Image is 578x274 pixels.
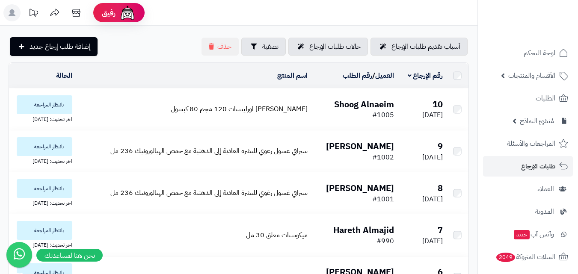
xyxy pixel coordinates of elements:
span: بانتظار المراجعة [17,221,72,240]
span: المراجعات والأسئلة [507,138,555,150]
span: [DATE] [422,236,443,246]
a: المراجعات والأسئلة [483,133,573,154]
div: اخر تحديث: [DATE] [12,114,72,123]
div: اخر تحديث: [DATE] [12,156,72,165]
b: [PERSON_NAME] [326,182,394,194]
button: تصفية [241,38,286,56]
span: #990 [376,236,394,246]
img: ai-face.png [119,4,136,21]
span: العملاء [537,183,554,195]
a: رقم الطلب [343,71,372,81]
a: أسباب تقديم طلبات الإرجاع [371,38,468,56]
span: بانتظار المراجعة [17,137,72,156]
div: اخر تحديث: [DATE] [12,240,72,249]
a: تحديثات المنصة [23,4,44,24]
a: اسم المنتج [277,71,308,81]
span: أسباب تقديم طلبات الإرجاع [391,41,460,52]
span: #1005 [372,110,394,120]
b: 7 [438,224,443,236]
span: حذف [217,41,231,52]
a: حالات طلبات الإرجاع [288,38,368,56]
span: [DATE] [422,152,443,162]
b: 9 [438,140,443,153]
span: السلات المتروكة [495,251,555,263]
b: 8 [438,182,443,194]
a: الحالة [56,71,72,81]
a: لوحة التحكم [483,43,573,63]
span: بانتظار المراجعة [17,95,72,114]
span: مُنشئ النماذج [520,115,554,127]
span: [DATE] [422,110,443,120]
a: سيرافي غسول رغوي للبشرة العادية إلى الدهنية مع حمض الهيالورونيك 236 مل [110,146,308,156]
span: لوحة التحكم [524,47,555,59]
button: حذف [202,38,239,56]
span: تصفية [262,41,279,52]
b: Shoog Alnaeim [334,98,394,111]
span: إضافة طلب إرجاع جديد [30,41,91,52]
img: logo-2.png [520,15,570,33]
span: [DATE] [422,194,443,204]
b: [PERSON_NAME] [326,140,394,153]
span: المدونة [535,206,554,218]
td: / [311,63,397,88]
span: بانتظار المراجعة [17,179,72,198]
a: إضافة طلب إرجاع جديد [10,37,98,56]
span: الأقسام والمنتجات [508,70,555,82]
a: العملاء [483,179,573,199]
a: ميكوستات معلق 30 مل [246,230,308,240]
b: 10 [433,98,443,111]
a: المدونة [483,201,573,222]
span: جديد [514,230,530,239]
a: وآتس آبجديد [483,224,573,245]
a: [PERSON_NAME] اورليستات 120 مجم 80 كبسول [171,104,308,114]
a: الطلبات [483,88,573,109]
a: طلبات الإرجاع [483,156,573,177]
span: طلبات الإرجاع [521,160,555,172]
a: رقم الإرجاع [408,71,443,81]
span: حالات طلبات الإرجاع [309,41,361,52]
span: #1002 [372,152,394,162]
div: اخر تحديث: [DATE] [12,198,72,207]
a: سيرافي غسول رغوي للبشرة العادية إلى الدهنية مع حمض الهيالورونيك 236 مل [110,188,308,198]
span: وآتس آب [513,228,554,240]
b: Hareth Almajid [333,224,394,236]
a: العميل [375,71,394,81]
span: #1001 [372,194,394,204]
span: رفيق [102,8,116,18]
span: الطلبات [536,92,555,104]
a: السلات المتروكة2049 [483,247,573,267]
span: 2049 [496,252,516,262]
